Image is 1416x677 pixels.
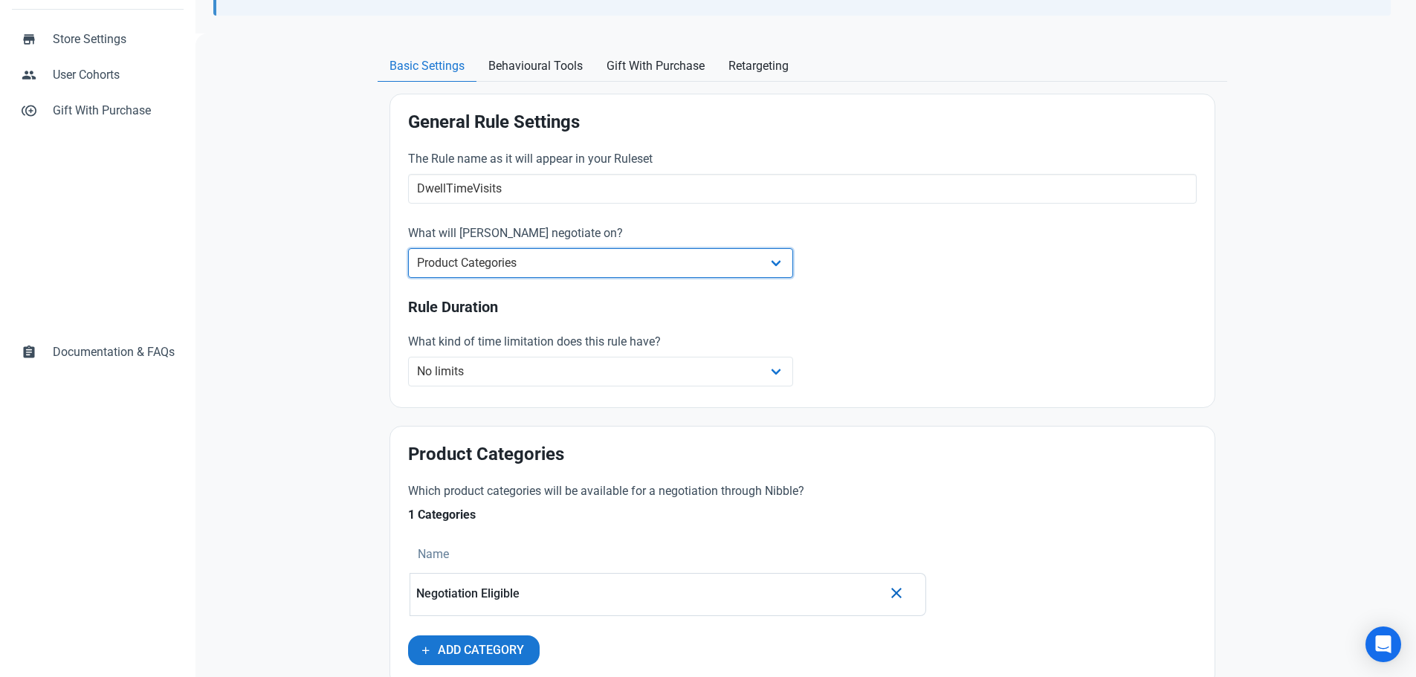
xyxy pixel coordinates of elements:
label: What kind of time limitation does this rule have? [408,333,794,351]
button: Add Category [408,635,540,665]
span: Name [418,545,449,563]
div: Open Intercom Messenger [1365,626,1401,662]
span: Behavioural Tools [488,57,583,75]
h5: 1 Categories [408,506,928,536]
label: What will [PERSON_NAME] negotiate on? [408,224,794,242]
span: User Cohorts [53,66,175,84]
span: store [22,30,36,45]
span: people [22,66,36,81]
span: Documentation & FAQs [53,343,175,361]
span: Gift With Purchase [53,102,175,120]
h2: Product Categories [408,444,1197,464]
span: Gift With Purchase [607,57,705,75]
a: storeStore Settings [12,22,184,57]
span: Retargeting [728,57,789,75]
h3: Rule Duration [408,299,1197,316]
h2: General Rule Settings [408,112,1197,132]
a: control_point_duplicateGift With Purchase [12,93,184,129]
span: Basic Settings [389,57,465,75]
a: peopleUser Cohorts [12,57,184,93]
label: The Rule name as it will appear in your Ruleset [408,150,1197,168]
span: Store Settings [53,30,175,48]
p: Negotiation Eligible [416,587,882,600]
span: assignment [22,343,36,358]
span: control_point_duplicate [22,102,36,117]
label: Which product categories will be available for a negotiation through Nibble? [408,482,928,500]
span: Add Category [438,641,524,659]
a: assignmentDocumentation & FAQs [12,334,184,370]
